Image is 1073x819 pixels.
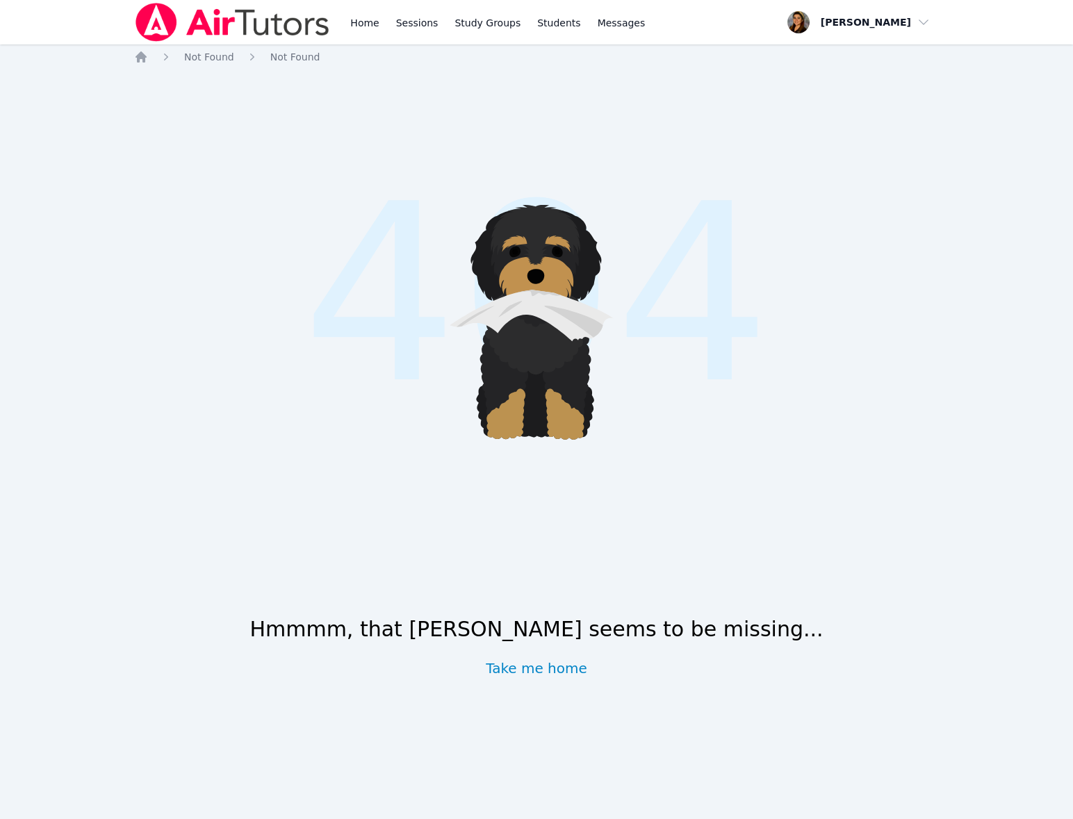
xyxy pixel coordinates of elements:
[270,50,320,64] a: Not Found
[270,51,320,63] span: Not Found
[134,50,939,64] nav: Breadcrumb
[134,3,331,42] img: Air Tutors
[302,110,771,479] span: 404
[184,50,234,64] a: Not Found
[598,16,646,30] span: Messages
[184,51,234,63] span: Not Found
[486,659,587,678] a: Take me home
[249,617,823,642] h1: Hmmmm, that [PERSON_NAME] seems to be missing...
